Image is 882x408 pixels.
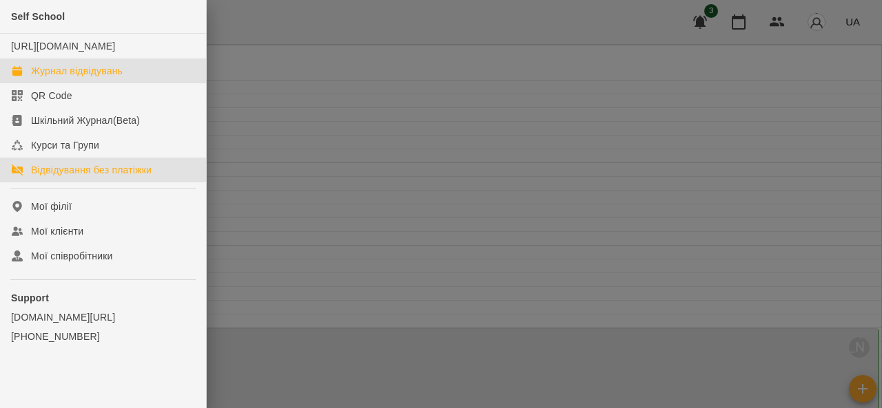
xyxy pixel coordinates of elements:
div: QR Code [31,89,72,103]
a: [DOMAIN_NAME][URL] [11,310,195,324]
p: Support [11,291,195,305]
div: Мої співробітники [31,249,113,263]
a: [URL][DOMAIN_NAME] [11,41,115,52]
div: Мої філії [31,200,72,213]
span: Self School [11,11,65,22]
a: [PHONE_NUMBER] [11,330,195,343]
div: Шкільний Журнал(Beta) [31,114,140,127]
div: Відвідування без платіжки [31,163,152,177]
div: Курси та Групи [31,138,99,152]
div: Мої клієнти [31,224,83,238]
div: Журнал відвідувань [31,64,123,78]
